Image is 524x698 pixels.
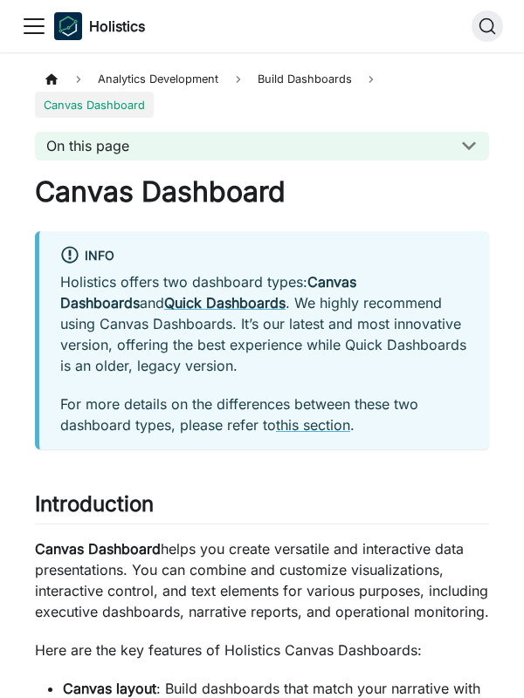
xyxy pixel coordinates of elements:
[60,393,468,435] p: For more details on the differences between these two dashboard types, please refer to .
[21,13,47,39] button: Toggle navigation bar
[35,491,489,524] h2: Introduction
[35,540,161,558] strong: Canvas Dashboard
[472,10,503,42] button: Search (Ctrl+K)
[35,92,154,117] span: Canvas Dashboard
[89,66,227,92] span: Analytics Development
[89,16,145,37] b: Holistics
[60,271,468,376] p: Holistics offers two dashboard types: and . We highly recommend using Canvas Dashboards. It’s our...
[276,416,350,434] a: this section
[164,294,286,311] a: Quick Dashboards
[35,174,489,209] h1: Canvas Dashboard
[54,12,145,40] a: HolisticsHolistics
[35,66,68,92] a: Home page
[35,640,489,660] p: Here are the key features of Holistics Canvas Dashboards:
[35,538,489,622] p: helps you create versatile and interactive data presentations. You can combine and customize visu...
[60,245,468,268] div: info
[54,12,82,40] img: Holistics
[63,680,156,697] strong: Canvas layout
[35,132,489,161] button: On this page
[35,66,489,118] nav: Breadcrumbs
[249,66,361,92] span: Build Dashboards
